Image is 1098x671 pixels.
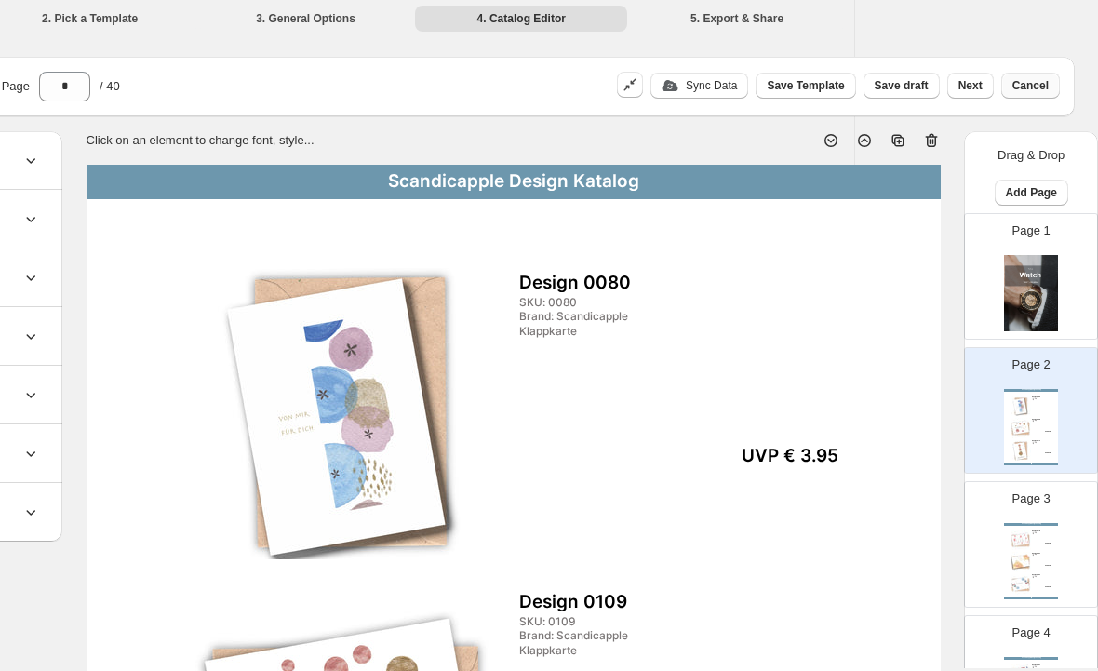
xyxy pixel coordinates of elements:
span: Save draft [875,78,929,93]
div: SKU: 0185 [1032,554,1043,555]
div: Page 2Scandicapple Design KatalogprimaryImageDesign 0080SKU: 0080Brand: ScandicappleKlappkarteUVP... [964,347,1098,474]
div: Design 0080 [1032,396,1052,398]
div: Design 0112 [1032,440,1052,442]
div: SKU: 0119 [1032,532,1043,533]
div: Brand: Scandicapple [519,629,701,642]
div: Scandicapple | Page undefined [1004,463,1058,465]
div: Scandicapple Design Katalog [87,165,941,199]
div: Brand: Scandicapple [1032,421,1043,422]
img: primaryImage [188,268,507,559]
div: Brand: Scandicapple [1032,667,1043,668]
div: Design 0109 [519,592,838,613]
button: Save Template [756,73,855,99]
div: Design 0109 [1032,419,1052,421]
div: SKU: 0109 [519,615,701,628]
div: Page 1cover page [964,213,1098,340]
button: Save draft [864,73,940,99]
div: SKU: 0186 [1032,576,1043,577]
div: Design 0119 [1032,530,1052,532]
img: update_icon [662,80,678,91]
span: / 40 [100,77,120,96]
button: Add Page [995,180,1068,206]
div: Page 3Scandicapple Design KatalogprimaryImageDesign 0119SKU: 0119Brand: ScandicappleKlappkarteUVP... [964,481,1098,608]
p: Page 4 [1012,624,1051,642]
div: Brand: Scandicapple [1032,399,1043,400]
div: Brand: Scandicapple [519,310,701,323]
img: primaryImage [1011,418,1031,438]
button: Cancel [1001,73,1060,99]
div: Design 0186 [1032,574,1052,576]
div: UVP € 3.95 [1044,431,1051,433]
div: Design 0187 [1032,664,1052,666]
div: Brand: Scandicapple [1032,533,1043,534]
p: Click on an element to change font, style... [87,131,315,150]
img: primaryImage [1011,530,1031,551]
div: UVP € 3.95 [1044,452,1051,454]
div: Brand: Scandicapple [1032,443,1043,444]
div: SKU: 0112 [1032,442,1043,443]
div: SKU: 0109 [1032,420,1043,421]
img: primaryImage [1011,552,1031,572]
img: primaryImage [1011,574,1031,595]
div: Klappkarte [1032,556,1043,557]
div: UVP € 3.95 [1044,586,1051,588]
div: Klappkarte [519,644,701,657]
img: primaryImage [1011,396,1031,417]
span: Page [2,77,30,96]
div: Klappkarte [1032,400,1043,401]
div: UVP € 3.95 [1044,543,1051,544]
p: Page 3 [1012,490,1051,508]
div: Design 0185 [1032,553,1052,555]
div: Scandicapple Design Katalog [1004,657,1058,660]
span: Next [958,78,983,93]
div: Klappkarte [519,325,701,338]
div: SKU: 0080 [519,296,701,309]
div: UVP € 3.95 [1044,409,1051,410]
div: SKU: 0080 [1032,398,1043,399]
div: Klappkarte [1032,422,1043,423]
p: Drag & Drop [998,146,1065,165]
div: Design 0080 [519,273,838,294]
div: Klappkarte [1032,668,1043,669]
div: UVP € 3.95 [713,446,837,467]
span: Add Page [1006,185,1057,200]
div: Scandicapple Design Katalog [1004,389,1058,392]
div: Klappkarte [1032,534,1043,535]
div: Scandicapple Design Katalog [1004,523,1058,526]
img: cover page [1004,255,1058,331]
p: Page 2 [1012,356,1051,374]
button: Next [947,73,994,99]
div: Brand: Scandicapple [1032,577,1043,578]
button: update_iconSync Data [650,73,748,99]
div: Brand: Scandicapple [1032,555,1043,556]
span: Save Template [767,78,844,93]
span: Cancel [1012,78,1049,93]
p: Page 1 [1012,221,1051,240]
div: UVP € 3.95 [1044,565,1051,567]
div: Klappkarte [1032,578,1043,579]
img: primaryImage [1011,440,1031,461]
div: Scandicapple | Page undefined [1004,597,1058,599]
div: Klappkarte [1032,444,1043,445]
p: Sync Data [686,78,737,93]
